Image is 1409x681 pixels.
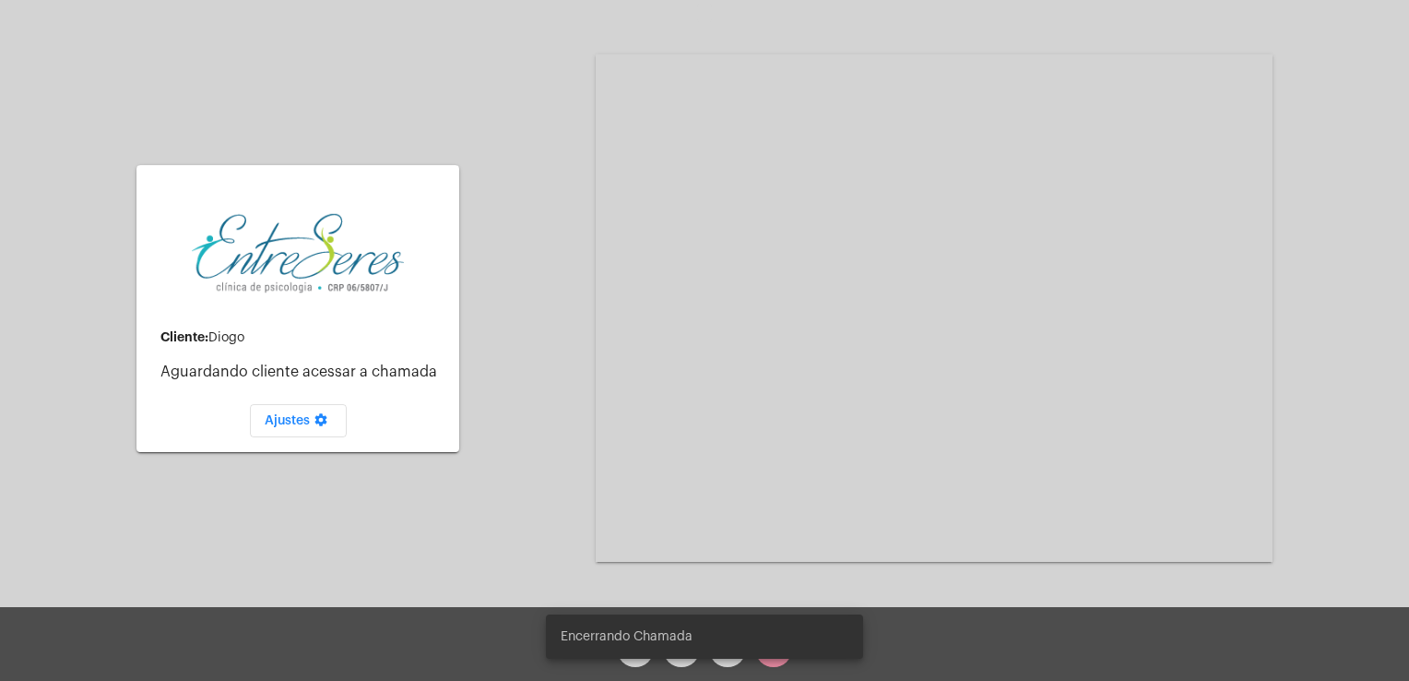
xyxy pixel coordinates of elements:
strong: Cliente: [160,330,208,343]
mat-icon: settings [310,412,332,435]
div: Diogo [160,330,444,345]
span: Ajustes [265,414,332,427]
button: Ajustes [250,404,347,437]
span: Encerrando Chamada [561,627,693,646]
img: aa27006a-a7e4-c883-abf8-315c10fe6841.png [192,211,404,295]
p: Aguardando cliente acessar a chamada [160,364,444,380]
